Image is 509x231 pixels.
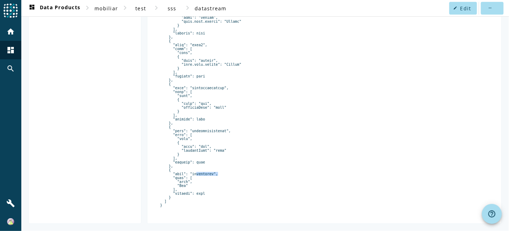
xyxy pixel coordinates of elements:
[6,199,15,208] mat-icon: build
[135,5,146,12] span: test
[7,218,14,225] img: 2ae0cdfd962ba920f07e2314a1fe6cc2
[161,2,183,15] button: sss
[4,4,18,18] img: spoud-logo.svg
[121,4,129,12] mat-icon: chevron_right
[488,6,492,10] mat-icon: more_horiz
[449,2,477,15] button: Edit
[454,6,457,10] mat-icon: edit
[152,4,161,12] mat-icon: chevron_right
[195,5,227,12] span: datastream
[94,5,118,12] span: mobiliar
[183,4,192,12] mat-icon: chevron_right
[83,4,92,12] mat-icon: chevron_right
[129,2,152,15] button: test
[28,4,80,12] span: Data Products
[28,4,36,12] mat-icon: dashboard
[6,64,15,73] mat-icon: search
[168,5,177,12] span: sss
[460,5,471,12] span: Edit
[6,27,15,36] mat-icon: home
[6,46,15,54] mat-icon: dashboard
[25,2,83,15] button: Data Products
[192,2,229,15] button: datastream
[92,2,121,15] button: mobiliar
[488,210,496,218] mat-icon: help_outline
